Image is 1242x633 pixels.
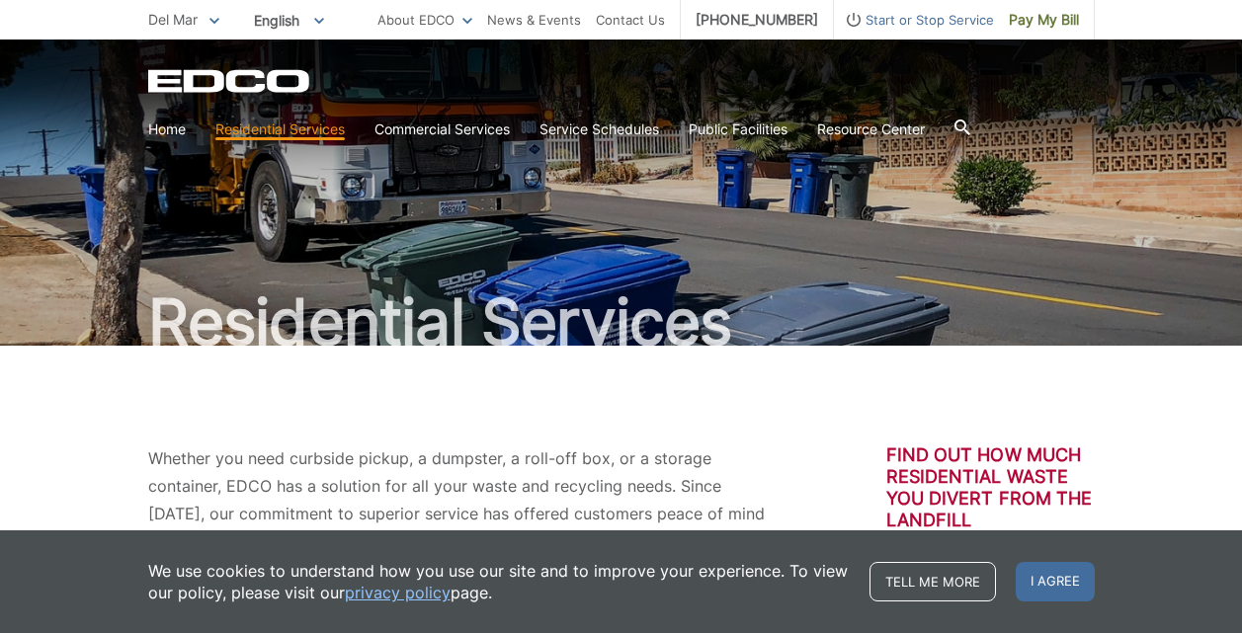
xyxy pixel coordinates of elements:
span: Pay My Bill [1009,9,1079,31]
a: News & Events [487,9,581,31]
a: Tell me more [869,562,996,601]
span: I agree [1016,562,1095,601]
span: Del Mar [148,11,198,28]
a: Commercial Services [374,119,510,140]
a: Home [148,119,186,140]
a: EDCD logo. Return to the homepage. [148,69,312,93]
a: privacy policy [345,582,451,603]
a: Contact Us [596,9,665,31]
span: English [239,4,339,37]
a: Resource Center [817,119,925,140]
a: About EDCO [377,9,472,31]
h3: Find out how much residential waste you divert from the landfill [886,444,1095,531]
a: Public Facilities [689,119,787,140]
a: Service Schedules [539,119,659,140]
h1: Residential Services [148,290,1095,354]
p: We use cookies to understand how you use our site and to improve your experience. To view our pol... [148,560,850,603]
p: Whether you need curbside pickup, a dumpster, a roll-off box, or a storage container, EDCO has a ... [148,444,767,555]
a: Residential Services [215,119,345,140]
